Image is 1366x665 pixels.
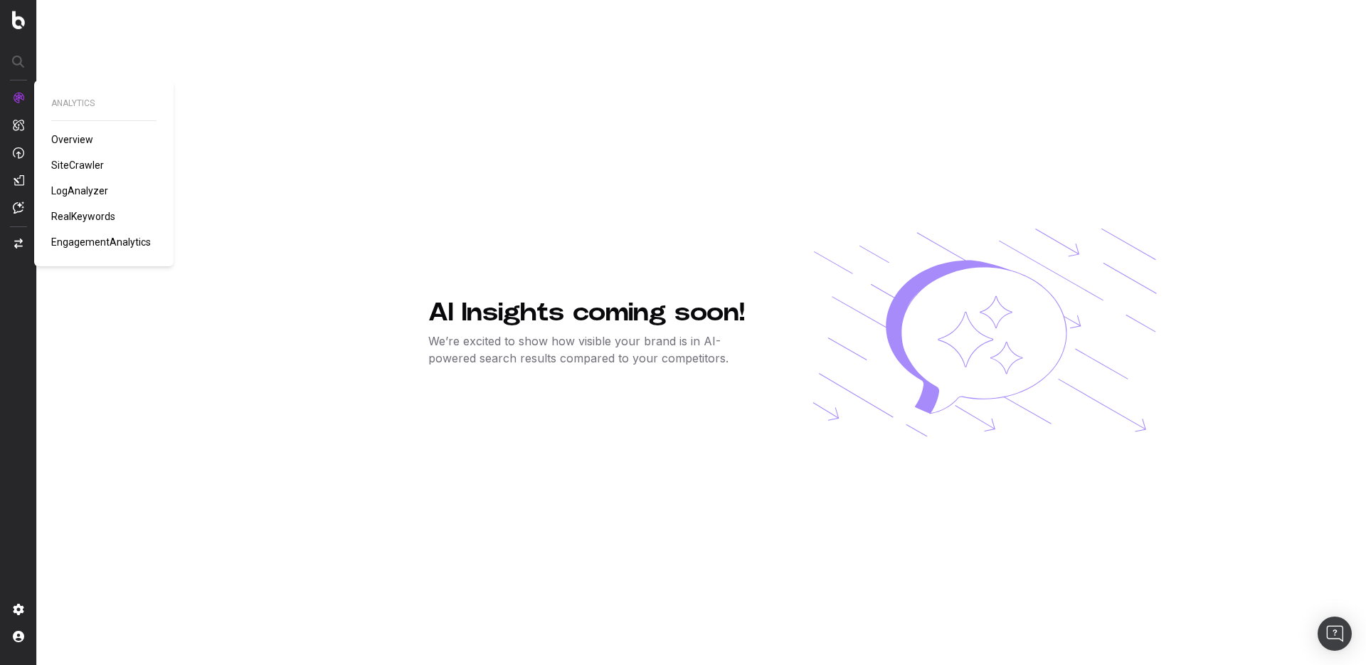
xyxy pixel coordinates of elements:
[51,98,157,109] span: ANALYTICS
[13,631,24,642] img: My account
[14,239,23,248] img: Switch project
[13,92,24,103] img: Analytics
[13,174,24,186] img: Studio
[51,185,108,197] span: LogAnalyzer
[13,604,24,615] img: Setting
[13,119,24,131] img: Intelligence
[51,184,114,198] a: LogAnalyzer
[12,11,25,29] img: Botify logo
[13,147,24,159] img: Activation
[51,159,104,171] span: SiteCrawler
[51,158,110,172] a: SiteCrawler
[51,132,99,147] a: Overview
[812,229,1157,436] img: Discover AI Analytics
[51,209,121,224] a: RealKeywords
[51,134,93,145] span: Overview
[1318,617,1352,651] div: Open Intercom Messenger
[428,298,767,327] h1: AI Insights coming soon!
[51,236,151,248] span: EngagementAnalytics
[51,211,115,222] span: RealKeywords
[13,201,24,214] img: Assist
[428,332,767,367] p: We’re excited to show how visible your brand is in AI-powered search results compared to your com...
[51,235,157,249] a: EngagementAnalytics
